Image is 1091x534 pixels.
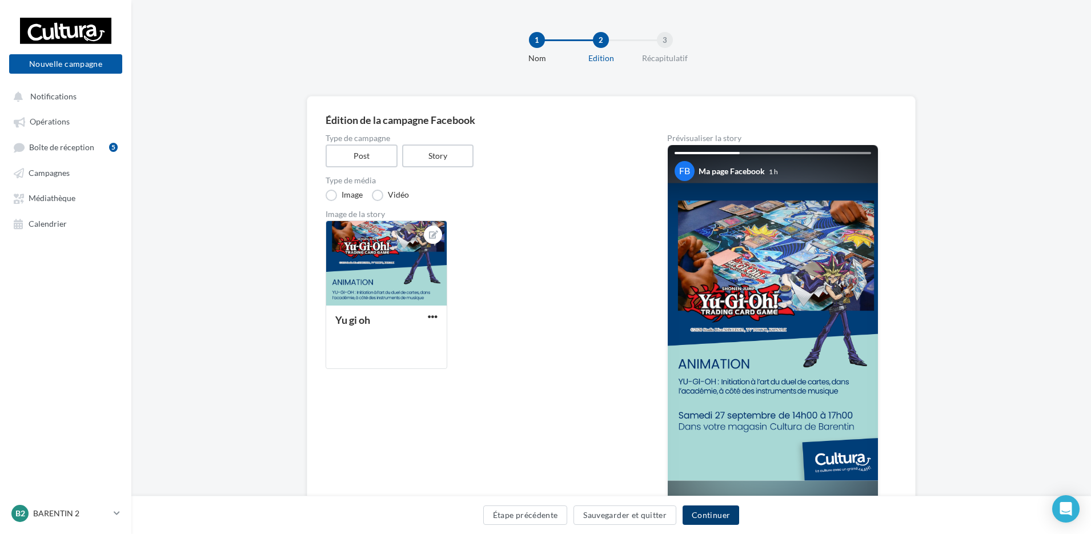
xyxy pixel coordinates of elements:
[326,190,363,201] label: Image
[326,115,897,125] div: Édition de la campagne Facebook
[29,194,75,203] span: Médiathèque
[7,86,120,106] button: Notifications
[7,162,125,183] a: Campagnes
[402,144,474,167] label: Story
[326,144,398,167] label: Post
[529,32,545,48] div: 1
[15,508,25,519] span: B2
[683,505,739,525] button: Continuer
[657,32,673,48] div: 3
[668,183,878,481] img: Your Facebook story preview
[7,136,125,158] a: Boîte de réception5
[9,54,122,74] button: Nouvelle campagne
[483,505,568,525] button: Étape précédente
[699,166,765,177] div: Ma page Facebook
[326,134,631,142] label: Type de campagne
[9,503,122,524] a: B2 BARENTIN 2
[326,176,631,184] label: Type de média
[29,168,70,178] span: Campagnes
[29,219,67,228] span: Calendrier
[335,314,370,326] div: Yu gi oh
[29,142,94,152] span: Boîte de réception
[500,53,573,64] div: Nom
[564,53,637,64] div: Edition
[1052,495,1080,523] div: Open Intercom Messenger
[7,187,125,208] a: Médiathèque
[109,143,118,152] div: 5
[573,505,676,525] button: Sauvegarder et quitter
[372,190,409,201] label: Vidéo
[769,167,778,176] div: 1 h
[7,111,125,131] a: Opérations
[593,32,609,48] div: 2
[30,91,77,101] span: Notifications
[30,117,70,127] span: Opérations
[33,508,109,519] p: BARENTIN 2
[628,53,701,64] div: Récapitulatif
[326,210,631,218] div: Image de la story
[667,134,879,142] div: Prévisualiser la story
[675,161,695,181] div: FB
[7,213,125,234] a: Calendrier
